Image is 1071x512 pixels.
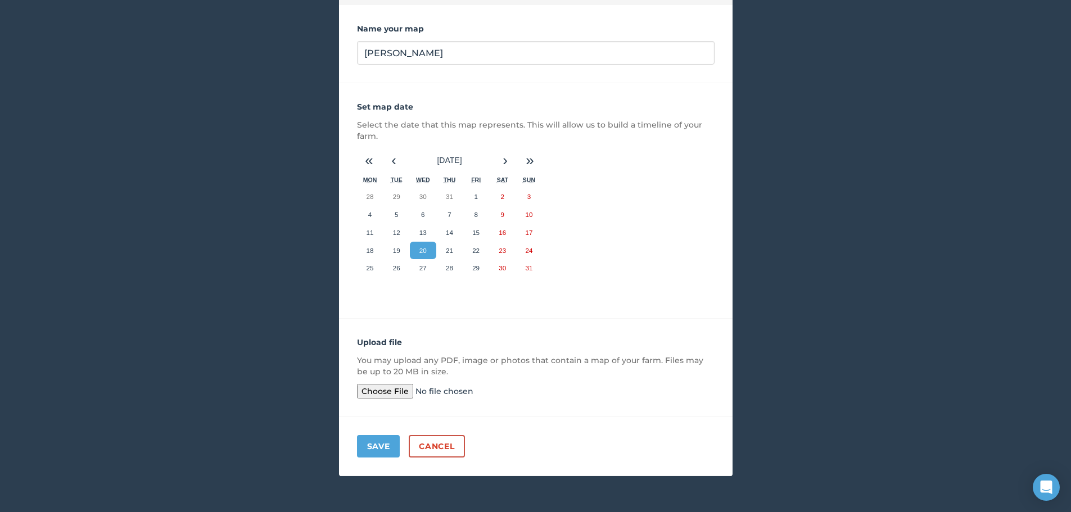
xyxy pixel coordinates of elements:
abbr: August 20, 2025 [419,247,427,254]
span: [DATE] [437,156,462,165]
label: Name your map [357,23,715,34]
button: « [357,148,382,173]
abbr: July 28, 2025 [367,193,374,200]
strong: Set map date [357,102,413,112]
abbr: August 3, 2025 [527,193,531,200]
button: August 23, 2025 [489,242,516,260]
abbr: August 29, 2025 [472,264,480,271]
abbr: August 10, 2025 [525,211,532,218]
abbr: August 18, 2025 [367,247,374,254]
div: Open Intercom Messenger [1033,474,1060,501]
button: August 21, 2025 [436,242,463,260]
p: Select the date that this map represents. This will allow us to build a timeline of your farm. [357,119,715,142]
abbr: August 4, 2025 [368,211,372,218]
button: August 10, 2025 [516,206,542,224]
abbr: August 14, 2025 [446,229,453,236]
abbr: August 31, 2025 [525,264,532,271]
abbr: Wednesday [416,176,430,183]
button: ‹ [382,148,406,173]
button: August 19, 2025 [383,242,410,260]
abbr: August 22, 2025 [472,247,480,254]
abbr: Monday [363,176,377,183]
abbr: Sunday [523,176,535,183]
button: August 9, 2025 [489,206,516,224]
abbr: August 11, 2025 [367,229,374,236]
button: August 25, 2025 [357,259,383,277]
button: August 22, 2025 [463,242,489,260]
button: › [493,148,518,173]
abbr: August 13, 2025 [419,229,427,236]
button: July 31, 2025 [436,188,463,206]
button: August 5, 2025 [383,206,410,224]
abbr: August 17, 2025 [525,229,532,236]
a: Cancel [409,435,464,457]
button: August 3, 2025 [516,188,542,206]
abbr: August 30, 2025 [499,264,506,271]
button: August 4, 2025 [357,206,383,224]
abbr: Saturday [497,176,508,183]
button: August 1, 2025 [463,188,489,206]
abbr: August 24, 2025 [525,247,532,254]
strong: Upload file [357,337,402,347]
input: Enter name [357,41,715,65]
abbr: August 15, 2025 [472,229,480,236]
abbr: August 16, 2025 [499,229,506,236]
abbr: August 28, 2025 [446,264,453,271]
abbr: July 30, 2025 [419,193,427,200]
button: July 28, 2025 [357,188,383,206]
abbr: July 29, 2025 [393,193,400,200]
button: August 18, 2025 [357,242,383,260]
p: You may upload any PDF, image or photos that contain a map of your farm. Files may be up to 20 MB... [357,355,715,377]
abbr: August 12, 2025 [393,229,400,236]
button: August 27, 2025 [410,259,436,277]
button: August 2, 2025 [489,188,516,206]
abbr: August 9, 2025 [501,211,504,218]
abbr: Tuesday [391,176,403,183]
button: August 15, 2025 [463,224,489,242]
button: August 14, 2025 [436,224,463,242]
button: August 13, 2025 [410,224,436,242]
button: Save [357,435,400,457]
button: July 30, 2025 [410,188,436,206]
button: July 29, 2025 [383,188,410,206]
button: August 28, 2025 [436,259,463,277]
abbr: August 27, 2025 [419,264,427,271]
button: August 30, 2025 [489,259,516,277]
button: August 7, 2025 [436,206,463,224]
button: August 29, 2025 [463,259,489,277]
button: » [518,148,543,173]
abbr: Thursday [444,176,456,183]
button: August 20, 2025 [410,242,436,260]
abbr: August 8, 2025 [474,211,477,218]
button: August 11, 2025 [357,224,383,242]
button: August 6, 2025 [410,206,436,224]
button: August 26, 2025 [383,259,410,277]
abbr: August 2, 2025 [501,193,504,200]
button: August 31, 2025 [516,259,542,277]
button: August 8, 2025 [463,206,489,224]
button: August 17, 2025 [516,224,542,242]
button: August 16, 2025 [489,224,516,242]
abbr: August 19, 2025 [393,247,400,254]
abbr: August 25, 2025 [367,264,374,271]
abbr: August 21, 2025 [446,247,453,254]
abbr: August 26, 2025 [393,264,400,271]
abbr: August 23, 2025 [499,247,506,254]
abbr: August 6, 2025 [421,211,424,218]
button: August 12, 2025 [383,224,410,242]
abbr: August 1, 2025 [474,193,477,200]
abbr: August 7, 2025 [448,211,451,218]
abbr: Friday [471,176,481,183]
button: August 24, 2025 [516,242,542,260]
abbr: August 5, 2025 [395,211,398,218]
button: [DATE] [406,148,493,173]
abbr: July 31, 2025 [446,193,453,200]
